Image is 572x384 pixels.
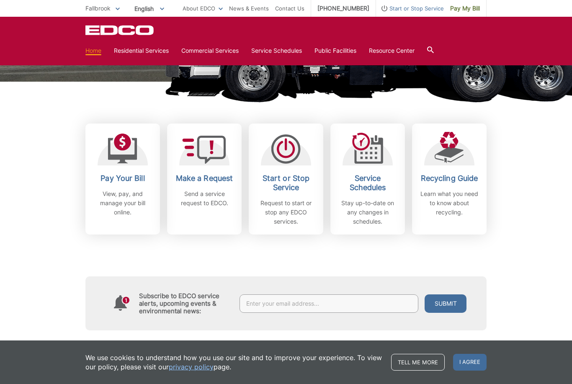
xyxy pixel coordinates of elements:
p: Send a service request to EDCO. [173,189,235,208]
p: We use cookies to understand how you use our site and to improve your experience. To view our pol... [85,353,383,371]
a: Service Schedules Stay up-to-date on any changes in schedules. [330,124,405,235]
a: EDCD logo. Return to the homepage. [85,25,155,35]
button: Submit [425,294,466,313]
h2: Service Schedules [337,174,399,192]
input: Enter your email address... [240,294,418,313]
h2: Make a Request [173,174,235,183]
p: Stay up-to-date on any changes in schedules. [337,198,399,226]
a: Make a Request Send a service request to EDCO. [167,124,242,235]
h2: Recycling Guide [418,174,480,183]
a: Home [85,46,101,55]
span: English [128,2,170,15]
a: Commercial Services [181,46,239,55]
p: View, pay, and manage your bill online. [92,189,154,217]
a: Public Facilities [314,46,356,55]
a: Residential Services [114,46,169,55]
a: Service Schedules [251,46,302,55]
h2: Pay Your Bill [92,174,154,183]
span: Fallbrook [85,5,111,12]
h4: Subscribe to EDCO service alerts, upcoming events & environmental news: [139,292,231,315]
a: Recycling Guide Learn what you need to know about recycling. [412,124,487,235]
p: Request to start or stop any EDCO services. [255,198,317,226]
a: Contact Us [275,4,304,13]
a: Pay Your Bill View, pay, and manage your bill online. [85,124,160,235]
a: privacy policy [169,362,214,371]
p: Learn what you need to know about recycling. [418,189,480,217]
a: News & Events [229,4,269,13]
a: About EDCO [183,4,223,13]
h2: Start or Stop Service [255,174,317,192]
span: Pay My Bill [450,4,480,13]
a: Resource Center [369,46,415,55]
a: Tell me more [391,354,445,371]
span: I agree [453,354,487,371]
